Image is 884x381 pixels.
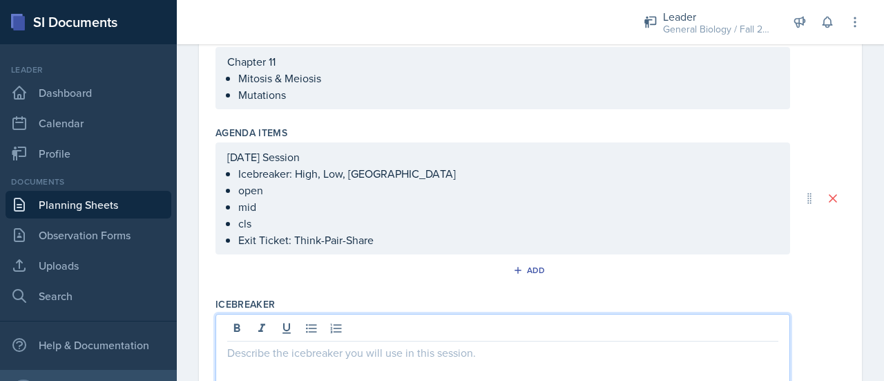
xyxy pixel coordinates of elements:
div: General Biology / Fall 2025 [663,22,773,37]
div: Leader [6,64,171,76]
div: Add [516,265,546,276]
p: open [238,182,778,198]
button: Add [508,260,553,281]
a: Profile [6,140,171,167]
a: Calendar [6,109,171,137]
p: Mutations [238,86,778,103]
p: Icebreaker: High, Low, [GEOGRAPHIC_DATA] [238,165,778,182]
p: Exit Ticket: Think-Pair-Share [238,232,778,248]
p: cls [238,215,778,232]
p: [DATE] Session [227,149,778,165]
a: Planning Sheets [6,191,171,219]
div: Documents [6,176,171,188]
div: Leader [663,8,773,25]
a: Uploads [6,252,171,279]
label: Agenda items [215,126,287,140]
a: Dashboard [6,79,171,106]
div: Help & Documentation [6,331,171,359]
label: Icebreaker [215,297,276,311]
p: Chapter 11 [227,53,778,70]
p: Mitosis & Meiosis [238,70,778,86]
p: mid [238,198,778,215]
a: Observation Forms [6,221,171,249]
a: Search [6,282,171,310]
